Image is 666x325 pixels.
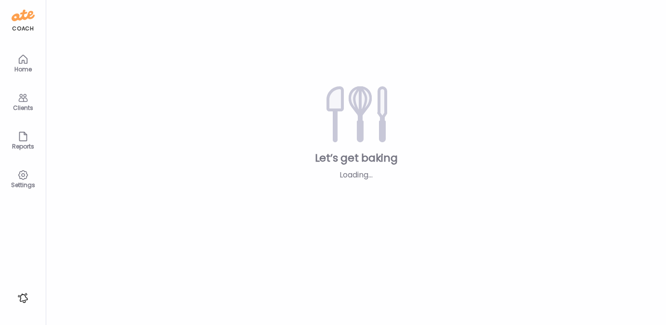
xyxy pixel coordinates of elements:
[6,182,40,188] div: Settings
[62,151,651,165] div: Let’s get baking
[6,105,40,111] div: Clients
[289,169,423,181] div: Loading...
[6,143,40,149] div: Reports
[6,66,40,72] div: Home
[12,8,35,23] img: ate
[12,25,34,33] div: coach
